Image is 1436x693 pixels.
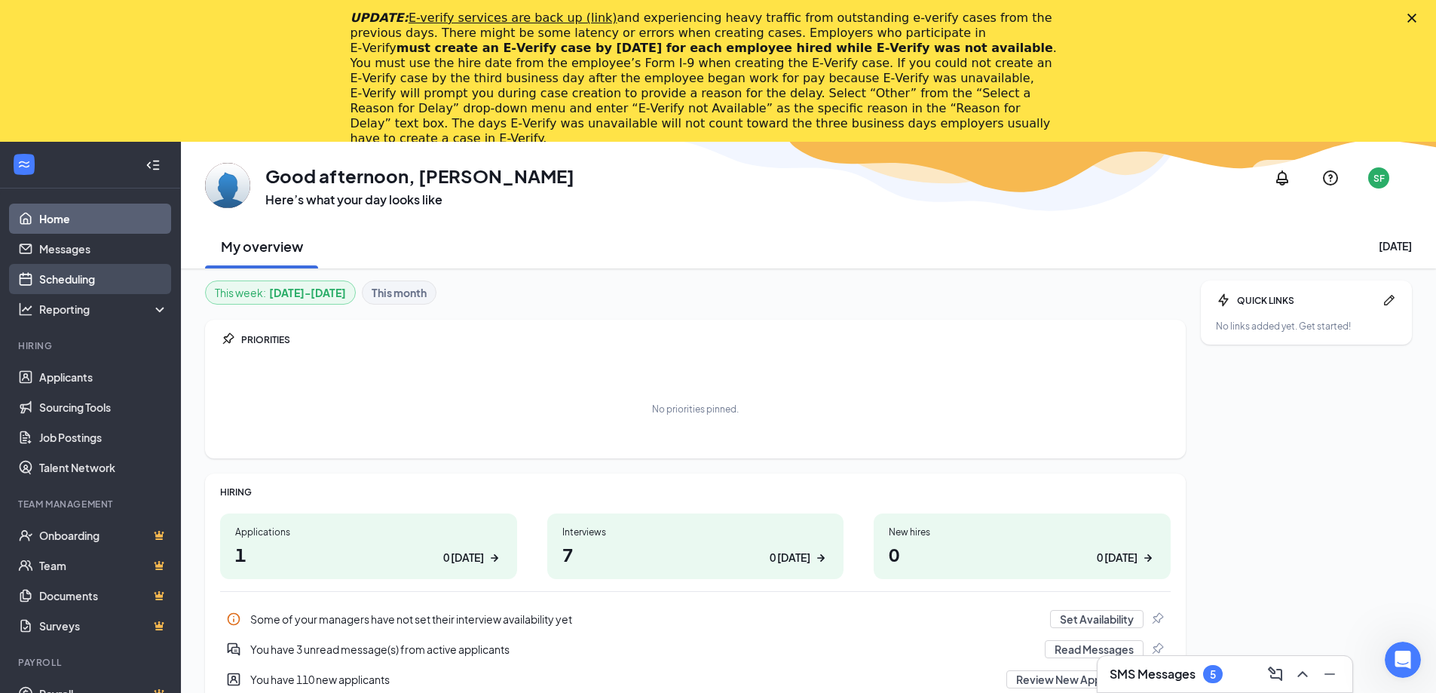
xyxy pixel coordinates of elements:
[18,498,165,511] div: Team Management
[235,541,502,567] h1: 1
[1141,550,1156,566] svg: ArrowRight
[562,526,829,538] div: Interviews
[226,612,241,627] svg: Info
[1097,550,1137,566] div: 0 [DATE]
[443,550,484,566] div: 0 [DATE]
[226,642,241,657] svg: DoubleChatActive
[874,514,1171,579] a: New hires00 [DATE]ArrowRight
[1150,612,1165,627] svg: Pin
[770,550,810,566] div: 0 [DATE]
[1273,169,1291,187] svg: Notifications
[39,581,168,611] a: DocumentsCrown
[1110,666,1196,682] h3: SMS Messages
[351,11,1062,146] div: and experiencing heavy traffic from outstanding e-verify cases from the previous days. There migh...
[241,333,1171,346] div: PRIORITIES
[220,634,1171,664] div: You have 3 unread message(s) from active applicants
[487,550,502,566] svg: ArrowRight
[39,392,168,422] a: Sourcing Tools
[39,611,168,641] a: SurveysCrown
[39,422,168,452] a: Job Postings
[39,520,168,550] a: OnboardingCrown
[1150,642,1165,657] svg: Pin
[18,656,165,669] div: Payroll
[1385,642,1421,678] iframe: Intercom live chat
[547,514,844,579] a: Interviews70 [DATE]ArrowRight
[39,302,169,317] div: Reporting
[265,192,574,208] h3: Here’s what your day looks like
[652,403,739,415] div: No priorities pinned.
[1210,668,1216,681] div: 5
[351,11,617,25] i: UPDATE:
[39,362,168,392] a: Applicants
[221,237,303,256] h2: My overview
[889,526,1156,538] div: New hires
[1316,662,1340,686] button: Minimize
[250,612,1041,627] div: Some of your managers have not set their interview availability yet
[220,634,1171,664] a: DoubleChatActiveYou have 3 unread message(s) from active applicantsRead MessagesPin
[1237,294,1376,307] div: QUICK LINKS
[220,332,235,347] svg: Pin
[813,550,828,566] svg: ArrowRight
[1407,14,1422,23] div: Close
[205,163,250,208] img: Sam Fridye
[397,41,1053,55] b: must create an E‑Verify case by [DATE] for each employee hired while E‑Verify was not available
[1289,662,1313,686] button: ChevronUp
[372,284,427,301] b: This month
[1262,662,1286,686] button: ComposeMessage
[562,541,829,567] h1: 7
[1045,640,1144,658] button: Read Messages
[39,550,168,581] a: TeamCrown
[269,284,346,301] b: [DATE] - [DATE]
[1216,320,1397,333] div: No links added yet. Get started!
[265,163,574,189] h1: Good afternoon, [PERSON_NAME]
[215,284,346,301] div: This week :
[39,452,168,483] a: Talent Network
[1266,665,1284,683] svg: ComposeMessage
[1216,293,1231,308] svg: Bolt
[145,158,161,173] svg: Collapse
[220,604,1171,634] a: InfoSome of your managers have not set their interview availability yetSet AvailabilityPin
[1294,665,1312,683] svg: ChevronUp
[18,302,33,317] svg: Analysis
[39,204,168,234] a: Home
[39,264,168,294] a: Scheduling
[250,672,997,687] div: You have 110 new applicants
[235,526,502,538] div: Applications
[1382,293,1397,308] svg: Pen
[1379,238,1412,253] div: [DATE]
[17,157,32,172] svg: WorkstreamLogo
[1050,610,1144,628] button: Set Availability
[409,11,617,25] a: E-verify services are back up (link)
[250,642,1036,657] div: You have 3 unread message(s) from active applicants
[220,604,1171,634] div: Some of your managers have not set their interview availability yet
[39,234,168,264] a: Messages
[18,339,165,352] div: Hiring
[1373,172,1385,185] div: SF
[1321,169,1340,187] svg: QuestionInfo
[889,541,1156,567] h1: 0
[1006,670,1144,688] button: Review New Applicants
[220,486,1171,498] div: HIRING
[1321,665,1339,683] svg: Minimize
[220,514,517,579] a: Applications10 [DATE]ArrowRight
[226,672,241,687] svg: UserEntity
